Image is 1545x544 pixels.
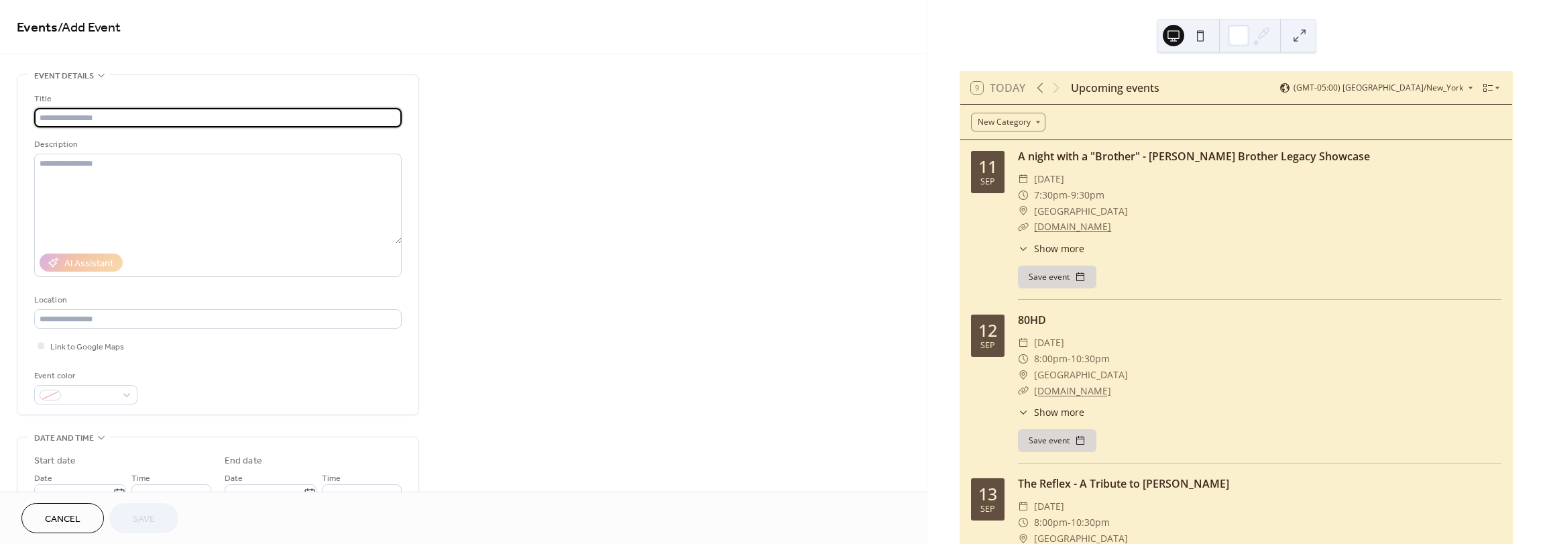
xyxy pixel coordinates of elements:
span: Link to Google Maps [50,340,124,354]
a: [DOMAIN_NAME] [1034,384,1111,397]
button: Cancel [21,503,104,533]
div: ​ [1018,383,1029,399]
div: 13 [978,486,997,502]
div: ​ [1018,187,1029,203]
span: - [1068,351,1071,367]
div: ​ [1018,514,1029,531]
span: 10:30pm [1071,514,1110,531]
div: ​ [1018,405,1029,419]
a: A night with a "Brother" - [PERSON_NAME] Brother Legacy Showcase [1018,149,1370,164]
div: 11 [978,158,997,175]
span: [DATE] [1034,498,1064,514]
span: [DATE] [1034,335,1064,351]
span: - [1068,514,1071,531]
div: ​ [1018,367,1029,383]
div: ​ [1018,335,1029,351]
div: Title [34,92,399,106]
span: [DATE] [1034,171,1064,187]
div: Upcoming events [1071,80,1159,96]
span: 9:30pm [1071,187,1104,203]
div: Start date [34,454,76,468]
div: ​ [1018,241,1029,256]
div: Location [34,293,399,307]
span: 8:00pm [1034,351,1068,367]
div: Event color [34,369,135,383]
div: 12 [978,322,997,339]
div: ​ [1018,203,1029,219]
a: [DOMAIN_NAME] [1034,220,1111,233]
span: Cancel [45,512,80,527]
div: ​ [1018,219,1029,235]
span: Date [225,472,243,486]
span: [GEOGRAPHIC_DATA] [1034,367,1128,383]
span: Time [322,472,341,486]
div: Sep [980,505,995,514]
span: Show more [1034,241,1084,256]
a: 80HD [1018,313,1046,327]
div: Sep [980,178,995,186]
a: The Reflex - A Tribute to [PERSON_NAME] [1018,476,1229,491]
span: / Add Event [58,15,121,41]
div: Description [34,138,399,152]
span: Show more [1034,405,1084,419]
div: ​ [1018,351,1029,367]
span: Event details [34,69,94,83]
div: Sep [980,341,995,350]
button: Save event [1018,429,1096,452]
button: ​Show more [1018,405,1084,419]
span: 7:30pm [1034,187,1068,203]
span: 10:30pm [1071,351,1110,367]
button: Save event [1018,266,1096,288]
span: - [1068,187,1071,203]
span: Time [131,472,150,486]
div: ​ [1018,171,1029,187]
span: Date and time [34,431,94,445]
a: Events [17,15,58,41]
span: Date [34,472,52,486]
button: ​Show more [1018,241,1084,256]
span: 8:00pm [1034,514,1068,531]
div: ​ [1018,498,1029,514]
span: (GMT-05:00) [GEOGRAPHIC_DATA]/New_York [1294,84,1463,92]
div: End date [225,454,262,468]
span: [GEOGRAPHIC_DATA] [1034,203,1128,219]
